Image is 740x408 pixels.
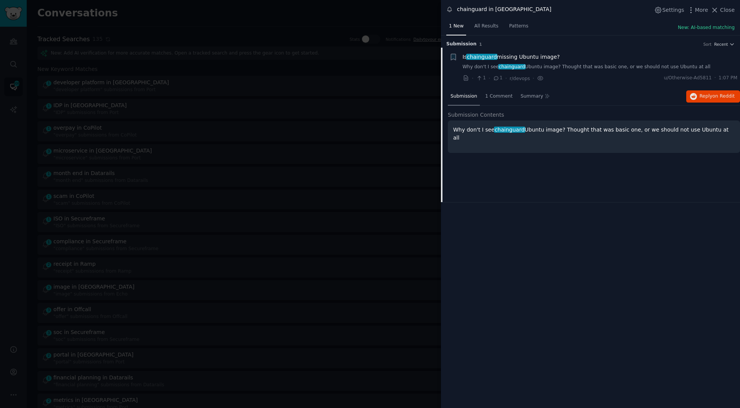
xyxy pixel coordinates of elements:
[719,75,737,82] span: 1:07 PM
[703,42,712,47] div: Sort
[466,54,497,60] span: chainguard
[463,64,738,71] a: Why don't I seechainguardUbuntu image? Thought that was basic one, or we should not use Ubuntu at...
[700,93,735,100] span: Reply
[714,75,716,82] span: ·
[678,24,735,31] button: New: AI-based matching
[498,64,526,69] span: chainguard
[510,76,530,81] span: r/devops
[493,75,502,82] span: 1
[474,23,498,30] span: All Results
[448,111,504,119] span: Submission Contents
[485,93,513,100] span: 1 Comment
[449,23,463,30] span: 1 New
[686,90,740,103] button: Replyon Reddit
[662,6,684,14] span: Settings
[476,75,486,82] span: 1
[695,6,708,14] span: More
[463,53,560,61] span: Is missing Ubuntu image?
[479,42,482,47] span: 1
[505,74,507,82] span: ·
[446,20,466,36] a: 1 New
[664,75,711,82] span: u/Otherwise-Ad5811
[457,5,551,13] div: chainguard in [GEOGRAPHIC_DATA]
[507,20,531,36] a: Patterns
[489,74,490,82] span: ·
[687,6,708,14] button: More
[720,6,735,14] span: Close
[714,42,728,47] span: Recent
[446,41,476,48] span: Submission
[450,93,477,100] span: Submission
[494,127,525,133] span: chainguard
[472,74,473,82] span: ·
[453,126,735,142] p: Why don't I see Ubuntu image? Thought that was basic one, or we should not use Ubuntu at all
[509,23,528,30] span: Patterns
[714,42,735,47] button: Recent
[713,93,735,99] span: on Reddit
[711,6,735,14] button: Close
[532,74,534,82] span: ·
[521,93,543,100] span: Summary
[654,6,684,14] button: Settings
[471,20,501,36] a: All Results
[463,53,560,61] a: Ischainguardmissing Ubuntu image?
